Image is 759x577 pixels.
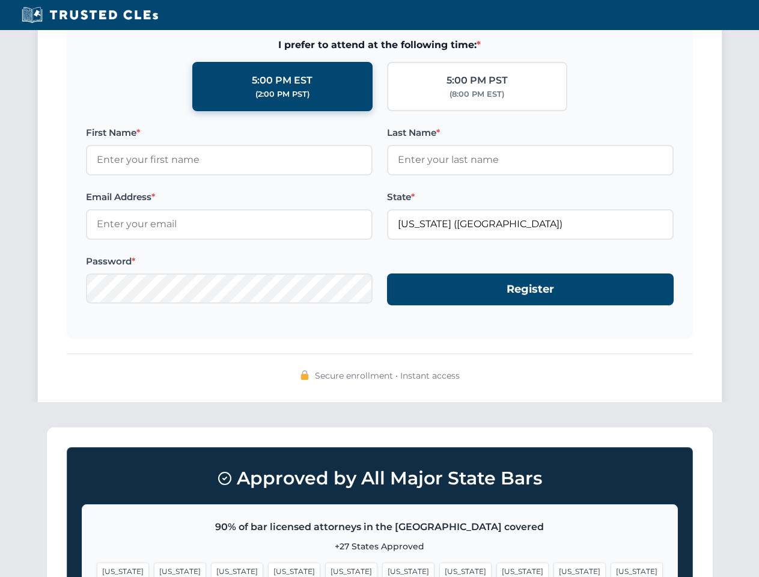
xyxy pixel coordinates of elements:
[447,73,508,88] div: 5:00 PM PST
[86,190,373,204] label: Email Address
[387,190,674,204] label: State
[387,209,674,239] input: Florida (FL)
[18,6,162,24] img: Trusted CLEs
[387,145,674,175] input: Enter your last name
[86,126,373,140] label: First Name
[82,462,678,495] h3: Approved by All Major State Bars
[387,273,674,305] button: Register
[97,540,663,553] p: +27 States Approved
[97,519,663,535] p: 90% of bar licensed attorneys in the [GEOGRAPHIC_DATA] covered
[300,370,309,380] img: 🔒
[86,254,373,269] label: Password
[387,126,674,140] label: Last Name
[86,145,373,175] input: Enter your first name
[315,369,460,382] span: Secure enrollment • Instant access
[252,73,312,88] div: 5:00 PM EST
[450,88,504,100] div: (8:00 PM EST)
[86,209,373,239] input: Enter your email
[86,37,674,53] span: I prefer to attend at the following time:
[255,88,309,100] div: (2:00 PM PST)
